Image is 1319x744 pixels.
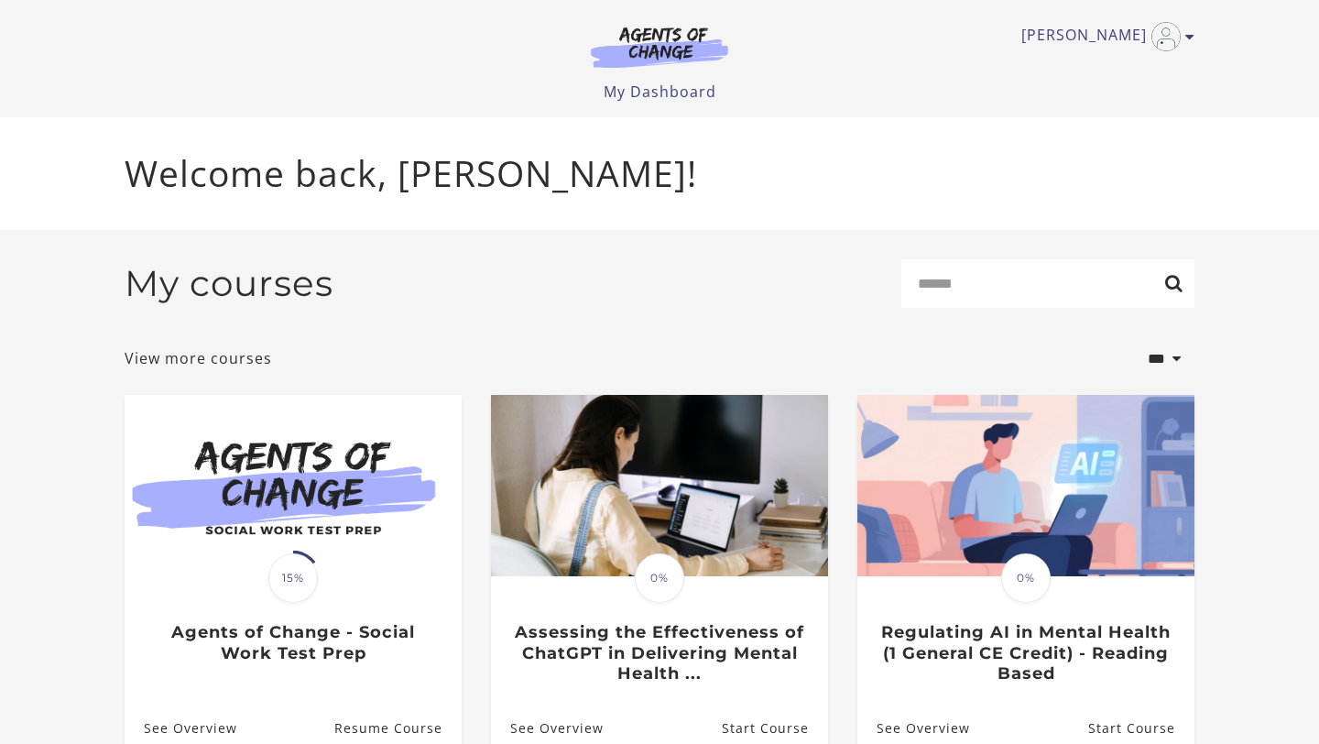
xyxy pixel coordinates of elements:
[635,553,684,603] span: 0%
[125,262,333,305] h2: My courses
[877,622,1174,684] h3: Regulating AI in Mental Health (1 General CE Credit) - Reading Based
[268,553,318,603] span: 15%
[510,622,808,684] h3: Assessing the Effectiveness of ChatGPT in Delivering Mental Health ...
[125,347,272,369] a: View more courses
[125,147,1194,201] p: Welcome back, [PERSON_NAME]!
[572,26,747,68] img: Agents of Change Logo
[144,622,441,663] h3: Agents of Change - Social Work Test Prep
[1001,553,1051,603] span: 0%
[1021,22,1185,51] a: Toggle menu
[604,82,716,102] a: My Dashboard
